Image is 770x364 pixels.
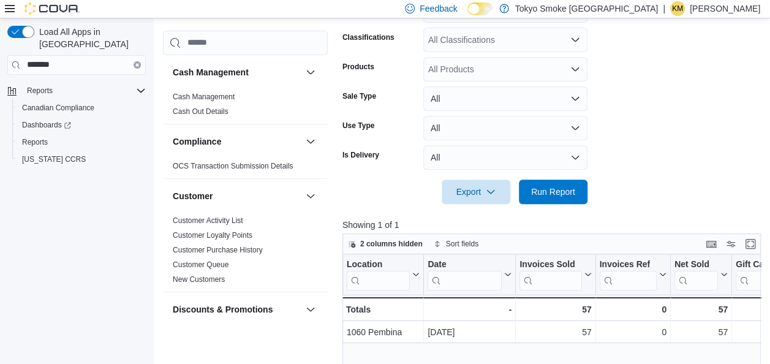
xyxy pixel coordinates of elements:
button: Run Report [519,180,587,204]
p: Tokyo Smoke [GEOGRAPHIC_DATA] [515,1,659,16]
button: All [423,116,587,140]
div: [DATE] [428,325,511,339]
button: Reports [12,134,151,151]
button: Invoices Ref [599,259,666,290]
div: 0 [599,302,666,317]
span: KM [672,1,683,16]
button: All [423,145,587,170]
div: Invoices Sold [519,259,581,290]
label: Sale Type [342,91,376,101]
span: Reports [27,86,53,96]
nav: Complex example [7,77,146,200]
a: OCS Transaction Submission Details [173,162,293,170]
div: Invoices Sold [519,259,581,270]
a: Customer Purchase History [173,246,263,254]
div: Customer [163,213,328,292]
button: Date [428,259,511,290]
span: Reports [22,83,146,98]
label: Use Type [342,121,374,131]
button: Export [442,180,510,204]
span: Load All Apps in [GEOGRAPHIC_DATA] [34,26,146,50]
button: Cash Management [303,65,318,80]
button: All [423,86,587,111]
span: OCS Transaction Submission Details [173,161,293,171]
a: New Customers [173,275,225,284]
button: Customer [173,190,301,202]
span: [US_STATE] CCRS [22,154,86,164]
button: Open list of options [570,35,580,45]
span: Customer Purchase History [173,245,263,255]
button: Display options [723,237,738,251]
span: Washington CCRS [17,152,146,167]
span: Canadian Compliance [17,100,146,115]
div: 0 [599,325,666,339]
div: 57 [519,325,591,339]
a: Customer Activity List [173,216,243,225]
div: Date [428,259,502,270]
span: 2 columns hidden [360,239,423,249]
a: Cash Management [173,93,235,101]
button: Canadian Compliance [12,99,151,116]
a: Dashboards [17,118,76,132]
button: Invoices Sold [519,259,591,290]
div: 57 [674,302,728,317]
button: Compliance [173,135,301,148]
div: Location [347,259,410,270]
div: Net Sold [674,259,718,270]
button: Clear input [134,61,141,69]
div: Krista Maitland [670,1,685,16]
div: Cash Management [163,89,328,124]
a: Canadian Compliance [17,100,99,115]
h3: Cash Management [173,66,249,78]
span: Customer Queue [173,260,228,270]
button: Compliance [303,134,318,149]
label: Products [342,62,374,72]
span: Customer Activity List [173,216,243,226]
span: Reports [22,137,48,147]
a: Customer Queue [173,260,228,269]
button: [US_STATE] CCRS [12,151,151,168]
h3: Compliance [173,135,221,148]
button: Customer [303,189,318,203]
span: Feedback [420,2,457,15]
div: Invoices Ref [599,259,656,270]
div: 57 [674,325,728,339]
p: Showing 1 of 1 [342,219,765,231]
button: Reports [22,83,58,98]
div: Net Sold [674,259,718,290]
a: Reports [17,135,53,150]
a: [US_STATE] CCRS [17,152,91,167]
p: | [663,1,665,16]
span: Sort fields [446,239,478,249]
input: Dark Mode [467,2,493,15]
div: Invoices Ref [599,259,656,290]
h3: Discounts & Promotions [173,303,273,316]
button: Sort fields [429,237,483,251]
button: 2 columns hidden [343,237,428,251]
p: [PERSON_NAME] [690,1,760,16]
div: Compliance [163,159,328,178]
a: Cash Out Details [173,107,228,116]
button: Discounts & Promotions [303,302,318,317]
button: Keyboard shortcuts [704,237,719,251]
a: Customer Loyalty Points [173,231,252,240]
h3: Customer [173,190,213,202]
span: Run Report [531,186,575,198]
button: Reports [2,82,151,99]
div: 57 [519,302,591,317]
button: Cash Management [173,66,301,78]
button: Discounts & Promotions [173,303,301,316]
button: Location [347,259,420,290]
span: Canadian Compliance [22,103,94,113]
button: Net Sold [674,259,728,290]
label: Classifications [342,32,394,42]
span: Dashboards [22,120,71,130]
img: Cova [25,2,80,15]
div: Location [347,259,410,290]
span: Customer Loyalty Points [173,230,252,240]
span: Cash Management [173,92,235,102]
label: Is Delivery [342,150,379,160]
